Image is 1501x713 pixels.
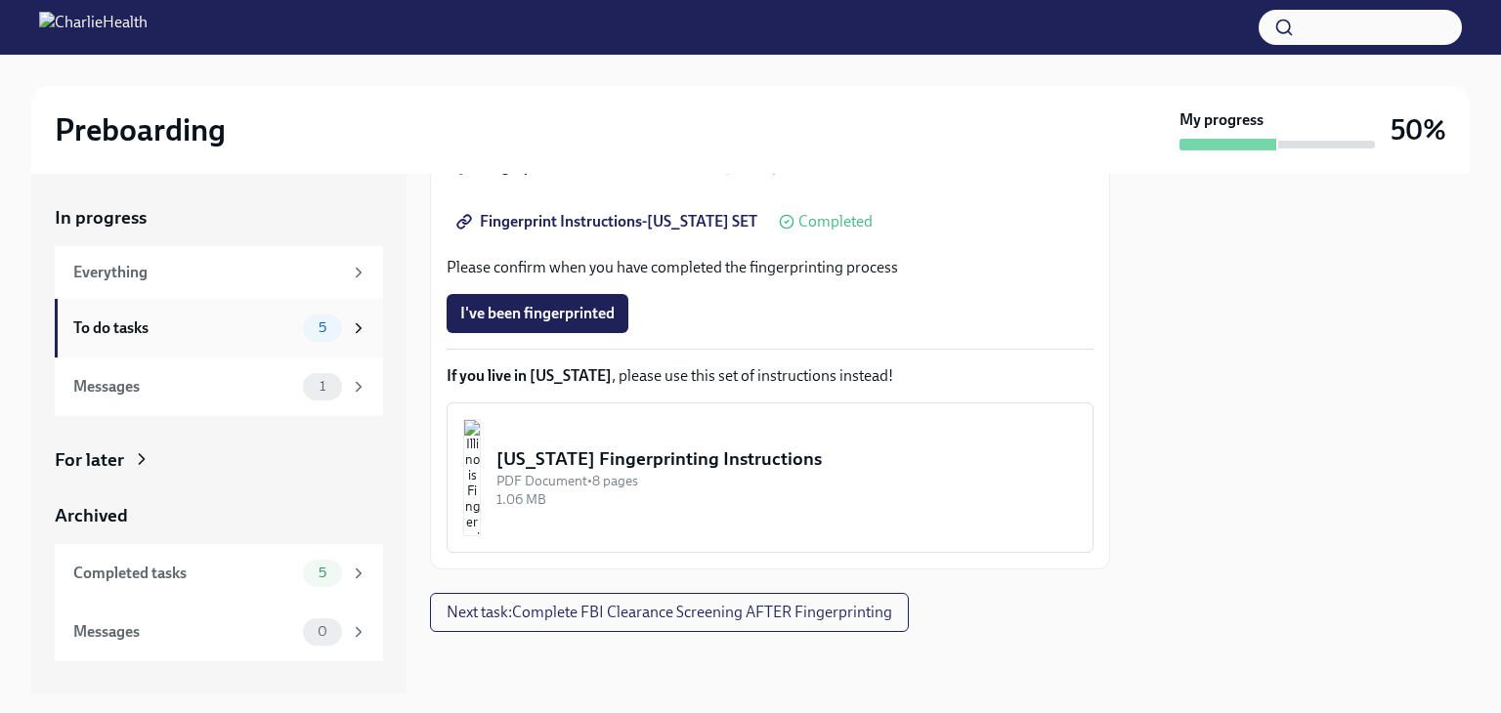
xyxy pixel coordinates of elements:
div: 1.06 MB [496,490,1077,509]
p: , please use this set of instructions instead! [447,365,1094,387]
a: To do tasks5 [55,299,383,357]
h3: 50% [1391,112,1446,147]
div: To do tasks [73,317,295,339]
img: Illinois Fingerprinting Instructions [463,419,481,536]
h2: Preboarding [55,110,226,149]
a: Messages1 [55,357,383,416]
span: Completed [740,159,814,175]
a: For later [55,447,383,473]
div: For later [55,447,124,473]
span: 5 [307,566,338,580]
div: PDF Document • 8 pages [496,472,1077,490]
strong: If you live in [US_STATE] [447,366,612,385]
div: Completed tasks [73,563,295,584]
span: 0 [306,624,339,639]
div: Messages [73,621,295,643]
button: Next task:Complete FBI Clearance Screening AFTER Fingerprinting [430,593,909,632]
img: CharlieHealth [39,12,148,43]
strong: My progress [1179,109,1264,131]
div: [US_STATE] Fingerprinting Instructions [496,446,1077,472]
a: Completed tasks5 [55,544,383,603]
span: 5 [307,320,338,335]
div: Everything [73,262,342,283]
a: Fingerprint Instructions-[US_STATE] SET [447,202,771,241]
span: 1 [308,379,337,394]
a: Everything [55,246,383,299]
a: Messages0 [55,603,383,661]
span: Next task : Complete FBI Clearance Screening AFTER Fingerprinting [447,603,892,622]
button: I've been fingerprinted [447,294,628,333]
span: Fingerprint Instructions-[US_STATE] SET [460,212,757,231]
a: In progress [55,205,383,231]
button: [US_STATE] Fingerprinting InstructionsPDF Document•8 pages1.06 MB [447,402,1094,553]
p: Please confirm when you have completed the fingerprinting process [447,257,1094,278]
a: Archived [55,503,383,528]
div: Messages [73,376,295,398]
span: I've been fingerprinted [460,304,615,323]
span: Completed [798,214,873,230]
